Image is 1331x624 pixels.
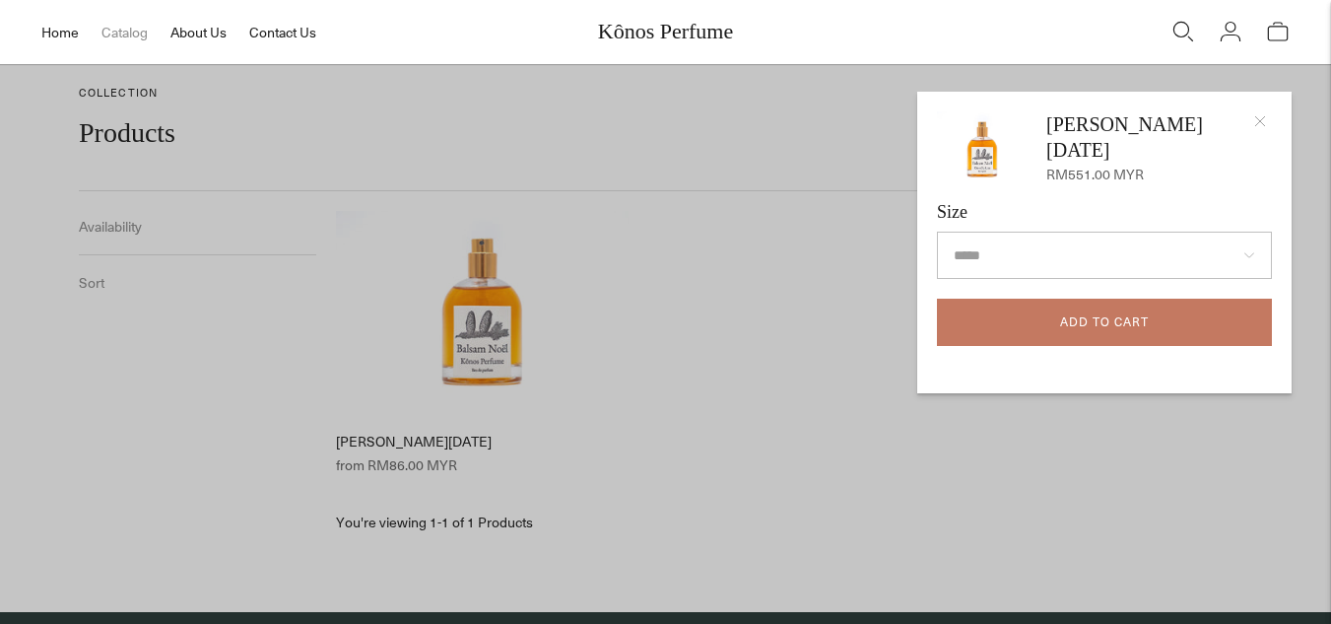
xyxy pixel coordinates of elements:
a: Open quick search [1169,10,1197,53]
img: Balsam Noël [937,111,1027,186]
label: Size [937,201,967,224]
button: Close [1248,111,1272,132]
a: About Us [170,10,227,53]
a: Catalog [101,10,148,53]
span: Kônos Perfume [598,20,733,43]
span: RM551.00 MYR [1046,164,1144,183]
span: Add to cart [1060,312,1149,333]
a: Kônos Perfume [598,10,733,53]
button: Add to cart [937,299,1272,346]
a: Home [41,10,79,53]
a: Login [1217,10,1244,53]
a: [PERSON_NAME][DATE] [1046,113,1203,161]
a: Contact Us [249,10,316,53]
